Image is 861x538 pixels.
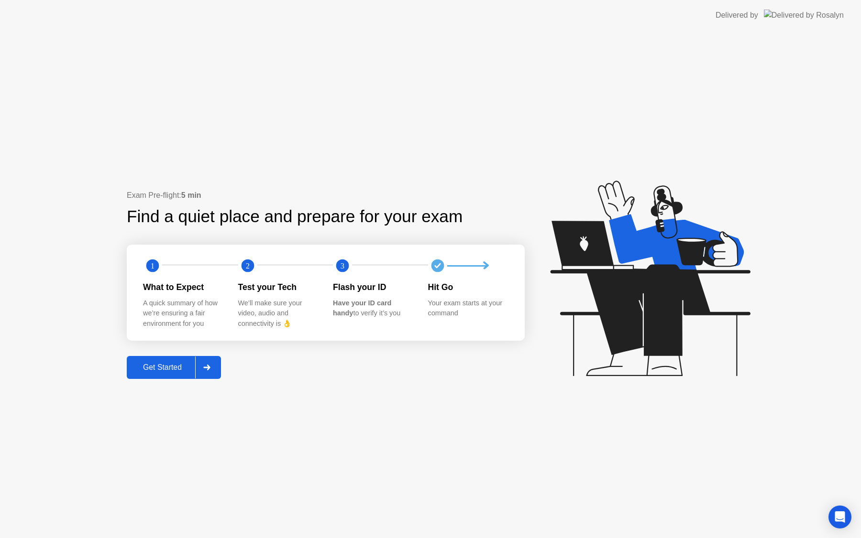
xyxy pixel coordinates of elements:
[333,281,413,293] div: Flash your ID
[143,298,223,329] div: A quick summary of how we’re ensuring a fair environment for you
[143,281,223,293] div: What to Expect
[333,298,413,319] div: to verify it’s you
[428,298,508,319] div: Your exam starts at your command
[238,298,318,329] div: We’ll make sure your video, audio and connectivity is 👌
[764,10,844,21] img: Delivered by Rosalyn
[245,261,249,270] text: 2
[333,299,391,317] b: Have your ID card handy
[130,363,195,372] div: Get Started
[127,356,221,379] button: Get Started
[151,261,155,270] text: 1
[428,281,508,293] div: Hit Go
[828,506,851,528] div: Open Intercom Messenger
[127,204,464,229] div: Find a quiet place and prepare for your exam
[127,190,525,201] div: Exam Pre-flight:
[238,281,318,293] div: Test your Tech
[181,191,201,199] b: 5 min
[341,261,344,270] text: 3
[716,10,758,21] div: Delivered by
